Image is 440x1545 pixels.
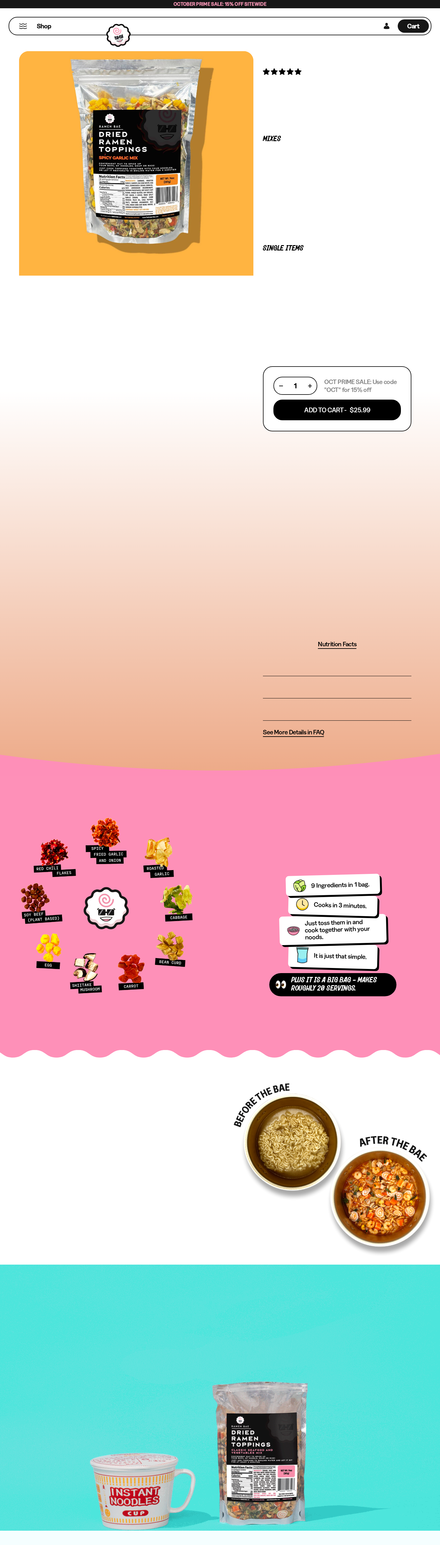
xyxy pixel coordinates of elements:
div: 9 Ingredients in 1 bag. [311,880,372,889]
a: Shop [37,19,51,33]
div: Just toss them in and cook together with your noods. [305,918,379,941]
span: Cart [407,22,420,30]
span: 1 [294,382,297,390]
span: 4.75 stars [263,68,303,76]
button: Add To Cart - $25.99 [273,400,401,420]
div: It is just that simple. [313,952,370,960]
button: Nutrition Facts [318,640,357,649]
p: Single Items [263,245,411,251]
div: Cooks in 3 minutes. [313,901,370,910]
button: Mobile Menu Trigger [19,24,27,29]
a: See More Details in FAQ [263,728,324,737]
span: October Prime Sale: 15% off Sitewide [174,1,266,7]
p: Mixes [263,136,411,142]
div: Cart [398,17,429,35]
div: Plus It is a Big Bag - makes roughly 20 servings. [291,976,390,993]
p: OCT PRIME SALE: Use code "OCT" for 15% off [324,378,401,394]
span: Nutrition Facts [318,640,357,648]
span: See More Details in FAQ [263,728,324,736]
span: Shop [37,22,51,31]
